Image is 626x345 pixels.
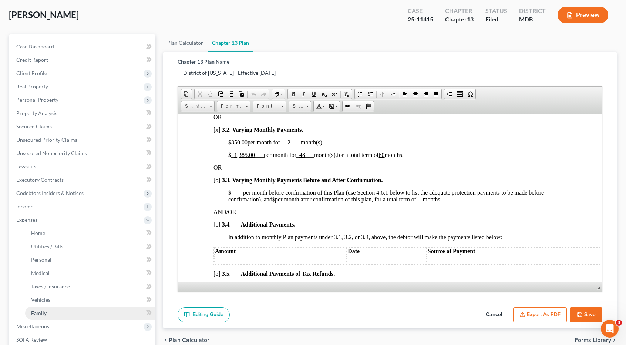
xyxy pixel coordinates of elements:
span: Amount [37,134,58,140]
div: Status [485,7,507,15]
a: Editing Guide [178,307,230,323]
span: Resize [597,286,600,289]
span: 13 [467,16,474,23]
span: In addition to monthly Plan payments under 3.1, 3.2, or 3.3, above, the debtor will make the paym... [50,120,326,126]
span: Utilities / Bills [31,243,63,249]
span: Forms Library [575,337,611,343]
iframe: Intercom live chat [601,320,619,338]
span: .2. Varying Monthly Payments. [47,12,125,19]
a: Insert/Remove Numbered List [355,89,365,99]
a: Case Dashboard [10,40,155,53]
span: 3.5. [44,156,53,163]
span: Unsecured Priority Claims [16,137,77,143]
span: Font [253,101,279,111]
a: Plan Calculator [163,34,208,52]
span: 3 [616,320,622,326]
span: 3.4. [44,107,53,113]
a: Justify [431,89,441,99]
span: [x] [36,12,43,19]
div: Filed [485,15,507,24]
a: Family [25,307,155,320]
div: District [519,7,546,15]
a: Medical [25,267,155,280]
a: Remove Format [341,89,352,99]
a: Home [25,227,155,240]
span: Property Analysis [16,110,57,116]
span: months. [245,82,264,88]
a: Format [217,101,250,111]
span: AND/OR [36,94,58,101]
span: Home [31,230,45,236]
span: [o] [36,107,43,113]
a: Font [253,101,286,111]
span: Real Property [16,83,48,90]
a: Increase Indent [388,89,398,99]
a: Subscript [319,89,329,99]
button: chevron_left Plan Calculator [163,337,209,343]
span: Family [31,310,47,316]
input: Enter name... [178,66,602,80]
a: Text Color [314,101,327,111]
a: Chapter 13 Plan [208,34,253,52]
span: SOFA Review [16,336,47,343]
u: $ [94,83,97,88]
a: Property Analysis [10,107,155,120]
button: Preview [558,7,608,23]
span: _ ___ [118,37,136,44]
span: OR [36,50,44,56]
span: Additional Payments. [63,107,118,113]
u: 48 [121,37,127,44]
a: Underline [309,89,319,99]
button: Export as PDF [513,307,567,323]
u: 60 [201,37,207,44]
span: Date [170,134,182,140]
a: Paste [215,89,226,99]
span: Case Dashboard [16,43,54,50]
a: Background Color [327,101,340,111]
span: Lawsuits [16,163,36,170]
button: Save [570,307,602,323]
u: $850.00 [50,25,70,31]
a: Executory Contracts [10,173,155,187]
u: 12 [107,25,112,31]
a: Paste as plain text [226,89,236,99]
span: Income [16,203,33,210]
a: Vehicles [25,293,155,307]
a: Styles [181,101,215,111]
div: Case [408,7,433,15]
span: ____ [53,75,65,81]
a: Align Right [421,89,431,99]
a: Taxes / Insurance [25,280,155,293]
a: Unsecured Priority Claims [10,133,155,147]
a: Insert/Remove Bulleted List [365,89,376,99]
button: Cancel [478,307,510,323]
a: Utilities / Bills [25,240,155,253]
span: Executory Contracts [16,177,64,183]
a: Center [410,89,421,99]
a: Personal [25,253,155,267]
span: Source of Payment [250,134,297,140]
span: Personal Property [16,97,58,103]
span: Personal [31,257,51,263]
iframe: Rich Text Editor, document-ckeditor [178,114,602,281]
div: 25-11415 [408,15,433,24]
span: Additional Payments of Tax Refunds. [63,156,157,163]
div: Chapter [445,15,474,24]
span: _ ___ [53,37,86,44]
span: per month for _ ___ month(s), [50,25,146,31]
a: Copy [205,89,215,99]
span: 3 [44,12,47,19]
a: Document Properties [181,89,192,99]
span: Size [289,101,304,111]
a: Size [289,101,311,111]
a: Paste from Word [236,89,246,99]
span: [o] [36,156,43,163]
span: Miscellaneous [16,323,49,329]
i: chevron_left [163,337,169,343]
span: Expenses [16,217,37,223]
span: 3.3. Varying Monthly Payments Before and After Confirmation. [44,63,205,69]
span: Credit Report [16,57,48,63]
a: Unsecured Nonpriority Claims [10,147,155,160]
a: Redo [259,89,269,99]
span: Plan Calculator [169,337,209,343]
